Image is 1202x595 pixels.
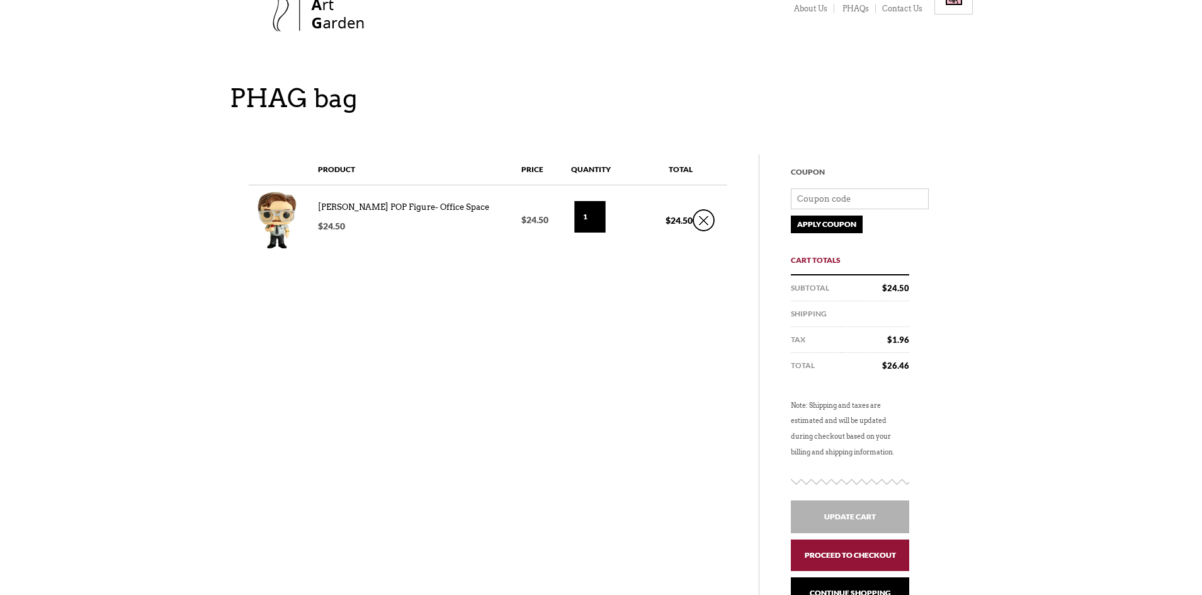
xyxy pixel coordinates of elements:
[552,154,630,185] th: Quantity
[791,216,863,233] input: Apply Coupon
[791,353,841,379] th: Total
[791,275,841,301] th: Subtotal
[786,4,834,14] a: About Us
[574,201,606,233] input: Qty
[693,209,715,231] a: ×
[882,361,909,371] bdi: 26.46
[887,335,892,345] span: $
[791,540,909,571] a: Proceed to checkout
[791,327,841,353] th: Tax
[791,301,841,327] th: Shipping
[521,154,552,185] th: Price
[666,215,693,226] bdi: 24.50
[318,202,489,212] a: [PERSON_NAME] POP Figure- Office Space
[882,283,909,293] bdi: 24.50
[249,192,305,248] img: Milton POP Figure- Office Space
[318,154,521,185] th: Product
[791,246,909,276] h2: Cart Totals
[882,361,887,371] span: $
[887,335,909,345] bdi: 1.96
[630,154,693,185] th: Total
[791,500,909,533] input: Update Cart
[318,221,345,231] bdi: 24.50
[521,214,548,225] bdi: 24.50
[666,215,671,226] span: $
[230,83,985,113] h1: PHAG bag
[882,283,887,293] span: $
[791,156,909,188] h3: Coupon
[834,4,876,14] a: PHAQs
[791,188,929,209] input: Coupon code
[521,214,526,225] span: $
[876,4,922,14] a: Contact Us
[318,221,323,231] span: $
[791,401,894,456] small: Note: Shipping and taxes are estimated and will be updated during checkout based on your billing ...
